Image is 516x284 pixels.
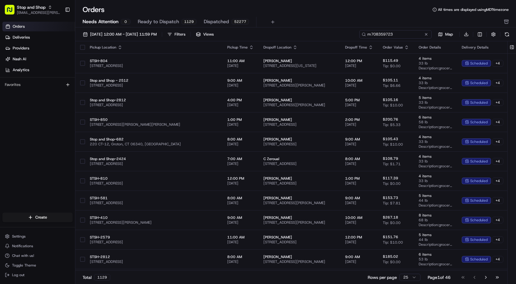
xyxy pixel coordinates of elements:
[419,115,452,120] span: 6 items
[263,176,335,181] span: [PERSON_NAME]
[165,30,188,39] button: Filters
[2,54,75,64] a: Nash AI
[2,80,73,90] div: Favorites
[175,32,185,37] div: Filters
[90,63,218,68] span: [STREET_ADDRESS]
[419,262,452,267] span: Description: grocery bags
[263,58,335,63] span: [PERSON_NAME]
[263,122,335,127] span: [STREET_ADDRESS]
[2,65,75,75] a: Analytics
[492,178,503,184] div: + 4
[90,58,218,63] span: STSH-804
[2,33,75,42] a: Deliveries
[181,19,197,24] div: 1129
[368,274,397,280] p: Rows per page
[20,58,99,64] div: Start new chat
[263,240,335,245] span: [STREET_ADDRESS]
[345,117,373,122] span: 2:00 PM
[263,63,335,68] span: [STREET_ADDRESS][US_STATE]
[227,196,254,200] span: 8:00 AM
[345,220,373,225] span: [DATE]
[419,164,452,169] span: Description: grocery bags
[419,213,452,218] span: 8 items
[345,83,373,88] span: [DATE]
[13,56,26,62] span: Nash AI
[90,117,218,122] span: STSH-850
[419,120,452,125] span: 58 lb
[263,142,335,147] span: [STREET_ADDRESS]
[263,137,335,142] span: [PERSON_NAME]
[12,234,26,239] span: Settings
[90,240,218,245] span: [STREET_ADDRESS]
[13,46,29,51] span: Providers
[383,181,401,186] span: Tip: $0.00
[492,80,503,86] div: + 4
[345,254,373,259] span: 9:00 AM
[2,271,73,279] button: Log out
[227,58,254,63] span: 11:00 AM
[2,213,73,222] button: Create
[503,30,511,39] button: Refresh
[445,32,453,37] span: Map
[90,45,218,50] div: Pickup Location
[263,83,335,88] span: [STREET_ADDRESS][PERSON_NAME]
[383,195,398,200] span: $153.73
[35,215,47,220] span: Create
[263,45,335,50] div: Dropoff Location
[419,252,452,257] span: 6 items
[90,220,218,225] span: [STREET_ADDRESS][PERSON_NAME]
[227,259,254,264] span: [DATE]
[227,45,254,50] div: Pickup Time
[345,196,373,200] span: 9:00 AM
[345,181,373,186] span: [DATE]
[20,64,76,68] div: We're available if you need us!
[263,196,335,200] span: [PERSON_NAME]
[419,232,452,237] span: 5 items
[90,78,218,83] span: Stop and Shop - 2512
[83,18,118,25] span: Needs Attention
[470,178,488,183] span: scheduled
[383,122,401,127] span: Tip: $5.33
[90,235,218,240] span: STSH-2579
[90,200,218,205] span: [STREET_ADDRESS]
[90,122,218,127] span: [STREET_ADDRESS][PERSON_NAME][PERSON_NAME]
[227,215,254,220] span: 9:00 AM
[419,105,452,110] span: Description: grocery bags
[419,66,452,71] span: Description: grocery bags
[419,76,452,80] span: 4 items
[345,215,373,220] span: 10:00 AM
[227,235,254,240] span: 11:00 AM
[12,87,46,93] span: Knowledge Base
[345,137,373,142] span: 9:00 AM
[90,103,218,107] span: [STREET_ADDRESS]
[383,156,398,161] span: $108.79
[383,176,398,181] span: $117.39
[383,240,403,245] span: Tip: $10.00
[263,254,335,259] span: [PERSON_NAME]
[83,274,110,281] div: Total
[57,87,97,93] span: API Documentation
[90,215,218,220] span: STSH-410
[383,83,401,88] span: Tip: $6.66
[492,256,503,263] div: + 4
[470,120,488,125] span: scheduled
[419,222,452,227] span: Description: grocery bags
[419,56,452,61] span: 4 items
[345,156,373,161] span: 8:00 AM
[419,193,452,198] span: 5 items
[470,218,488,222] span: scheduled
[263,78,335,83] span: [PERSON_NAME]
[383,260,401,264] span: Tip: $0.00
[419,183,452,188] span: Description: grocery bags
[227,200,254,205] span: [DATE]
[438,7,509,12] span: All times are displayed using MDT timezone
[419,139,452,144] span: 33 lb
[227,98,254,103] span: 4:00 PM
[428,274,451,280] div: Page 1 of 46
[419,85,452,90] span: Description: grocery bags
[6,88,11,93] div: 📗
[383,45,409,50] div: Order Value
[90,259,218,264] span: [STREET_ADDRESS]
[434,31,457,38] button: Map
[470,100,488,105] span: scheduled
